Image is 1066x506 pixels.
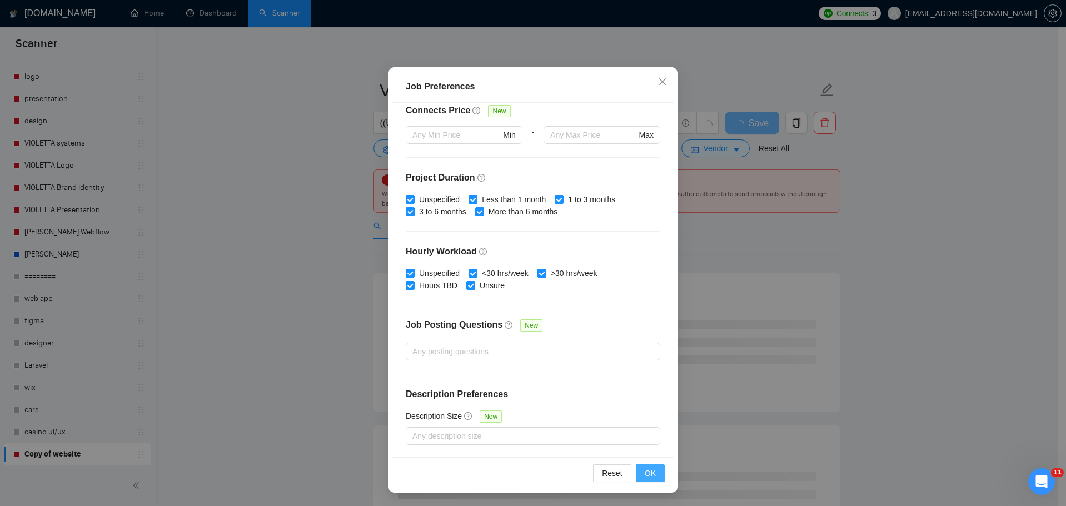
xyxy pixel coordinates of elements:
button: OK [636,464,665,482]
span: Min [503,129,516,141]
span: New [488,105,510,117]
span: OK [645,467,656,479]
h4: Project Duration [406,171,660,184]
h4: Description Preferences [406,388,660,401]
span: question-circle [505,320,514,329]
span: question-circle [472,106,481,115]
span: Unsure [475,279,509,292]
span: Hours TBD [415,279,462,292]
div: - [522,126,544,157]
h4: Job Posting Questions [406,318,502,332]
div: Job Preferences [406,80,660,93]
span: 3 to 6 months [415,206,471,218]
span: Max [639,129,654,141]
button: Reset [593,464,631,482]
button: Close [647,67,678,97]
span: Unspecified [415,193,464,206]
span: <30 hrs/week [477,267,533,279]
span: More than 6 months [484,206,562,218]
span: question-circle [477,173,486,182]
span: question-circle [479,247,488,256]
span: question-circle [464,412,473,420]
span: New [480,410,502,423]
span: Reset [602,467,622,479]
h4: Hourly Workload [406,245,660,258]
span: >30 hrs/week [546,267,602,279]
span: 11 [1051,468,1064,477]
span: close [658,77,667,86]
span: Unspecified [415,267,464,279]
input: Any Min Price [412,129,501,141]
span: 1 to 3 months [564,193,620,206]
h5: Description Size [406,410,462,422]
iframe: Intercom live chat [1028,468,1055,495]
h4: Connects Price [406,104,470,117]
input: Any Max Price [550,129,636,141]
span: New [520,319,542,332]
span: Less than 1 month [477,193,550,206]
